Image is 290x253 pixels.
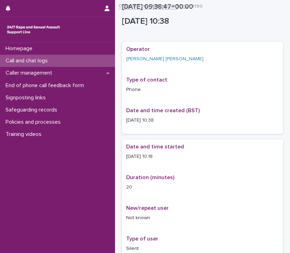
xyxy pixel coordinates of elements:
[3,107,63,113] p: Safeguarding records
[126,236,158,242] span: Type of user
[126,144,184,149] span: Date and time started
[126,175,174,180] span: Duration (minutes)
[126,205,169,211] span: New/repeat user
[3,58,53,64] p: Call and chat logs
[126,55,204,63] a: [PERSON_NAME] [PERSON_NAME]
[3,119,66,125] p: Policies and processes
[3,131,47,138] p: Training videos
[126,117,279,124] p: [DATE] 10:38
[126,214,279,222] p: Not known
[126,245,279,252] p: Silent
[3,82,90,89] p: End of phone call feedback form
[122,16,280,26] p: [DATE] 10:38
[3,70,58,76] p: Caller management
[126,86,279,93] p: Phone
[126,153,279,160] p: [DATE] 10:18
[119,1,178,9] a: Operator monitoring form
[3,94,51,101] p: Signposting links
[185,2,203,9] p: 273190
[3,45,38,52] p: Homepage
[126,46,150,52] span: Operator
[126,77,167,83] span: Type of contact
[6,23,61,37] img: rhQMoQhaT3yELyF149Cw
[126,108,200,113] span: Date and time created (BST)
[126,184,279,191] p: 20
